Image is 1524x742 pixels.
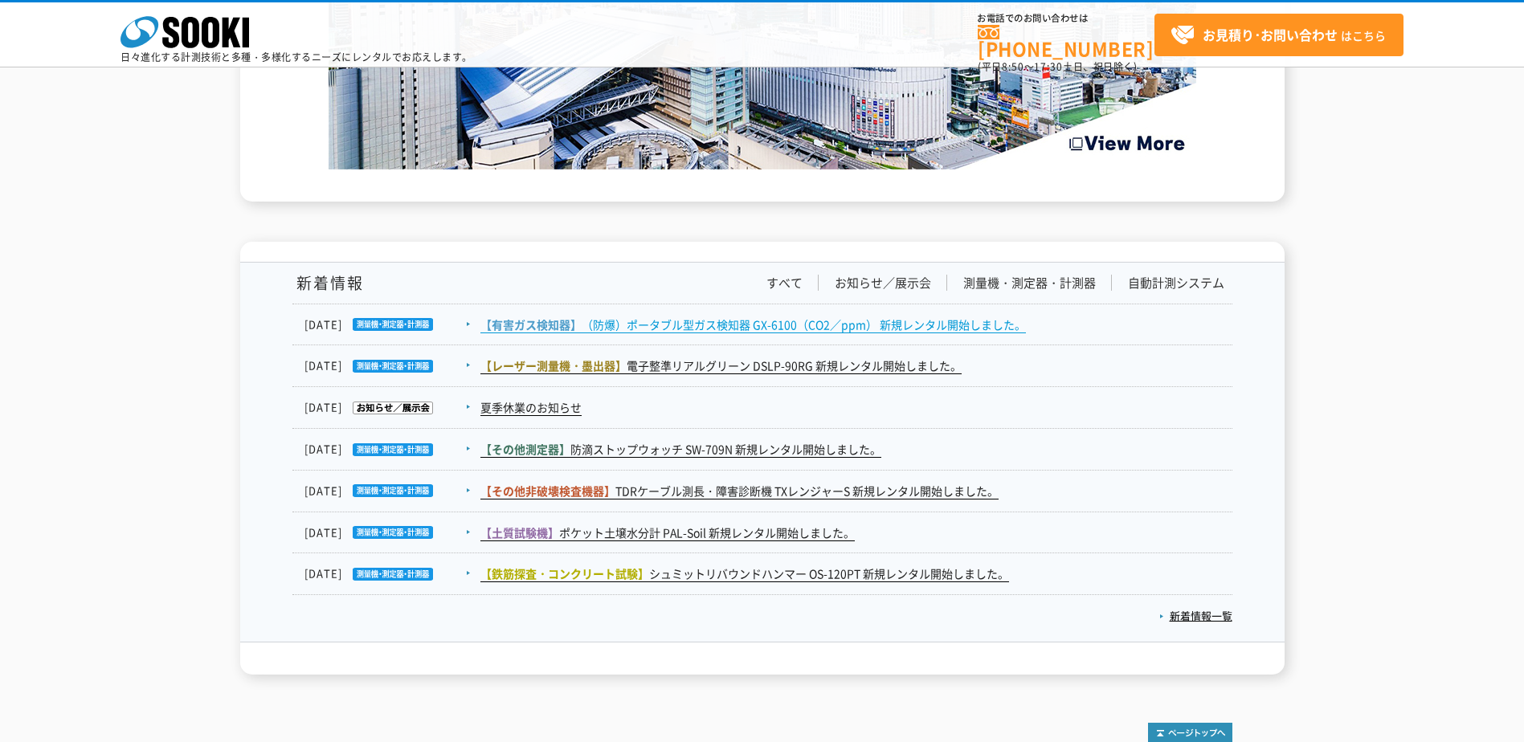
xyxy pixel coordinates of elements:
[121,52,472,62] p: 日々進化する計測技術と多種・多様化するニーズにレンタルでお応えします。
[342,318,433,331] img: 測量機・測定器・計測器
[480,316,582,332] span: 【有害ガス検知器】
[480,565,1009,582] a: 【鉄筋探査・コンクリート試験】シュミットリバウンドハンマー OS-120PT 新規レンタル開始しました。
[480,524,559,540] span: 【土質試験機】
[1154,14,1403,56] a: お見積り･お問い合わせはこちら
[1203,25,1338,44] strong: お見積り･お問い合わせ
[1128,275,1224,291] a: 自動計測システム
[342,526,433,539] img: 測量機・測定器・計測器
[304,357,479,374] dt: [DATE]
[835,275,931,291] a: お知らせ／展示会
[304,441,479,458] dt: [DATE]
[304,483,479,499] dt: [DATE]
[480,316,1026,333] a: 【有害ガス検知器】（防爆）ポータブル型ガス検知器 GX-6100（CO2／ppm） 新規レンタル開始しました。
[480,399,582,416] a: 夏季休業のお知らせ
[304,565,479,582] dt: [DATE]
[963,275,1096,291] a: 測量機・測定器・計測器
[978,25,1154,58] a: [PHONE_NUMBER]
[1171,23,1386,47] span: はこちら
[1002,59,1024,74] span: 8:50
[304,316,479,333] dt: [DATE]
[342,568,433,581] img: 測量機・測定器・計測器
[978,59,1137,74] span: (平日 ～ 土日、祝日除く)
[304,399,479,416] dt: [DATE]
[342,360,433,373] img: 測量機・測定器・計測器
[292,275,364,291] h1: 新着情報
[480,357,962,374] a: 【レーザー測量機・墨出器】電子整準リアルグリーン DSLP-90RG 新規レンタル開始しました。
[480,441,881,458] a: 【その他測定器】防滴ストップウォッチ SW-709N 新規レンタル開始しました。
[342,402,433,414] img: お知らせ／展示会
[978,14,1154,23] span: お電話でのお問い合わせは
[480,441,570,457] span: 【その他測定器】
[480,483,999,499] a: 【その他非破壊検査機器】TDRケーブル測長・障害診断機 TXレンジャーS 新規レンタル開始しました。
[766,275,803,291] a: すべて
[304,524,479,541] dt: [DATE]
[342,443,433,456] img: 測量機・測定器・計測器
[480,565,649,581] span: 【鉄筋探査・コンクリート試験】
[480,524,855,541] a: 【土質試験機】ポケット土壌水分計 PAL-Soil 新規レンタル開始しました。
[480,357,627,373] span: 【レーザー測量機・墨出器】
[1034,59,1063,74] span: 17:30
[342,484,433,497] img: 測量機・測定器・計測器
[1159,608,1232,623] a: 新着情報一覧
[329,153,1196,168] a: Create the Future
[480,483,615,499] span: 【その他非破壊検査機器】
